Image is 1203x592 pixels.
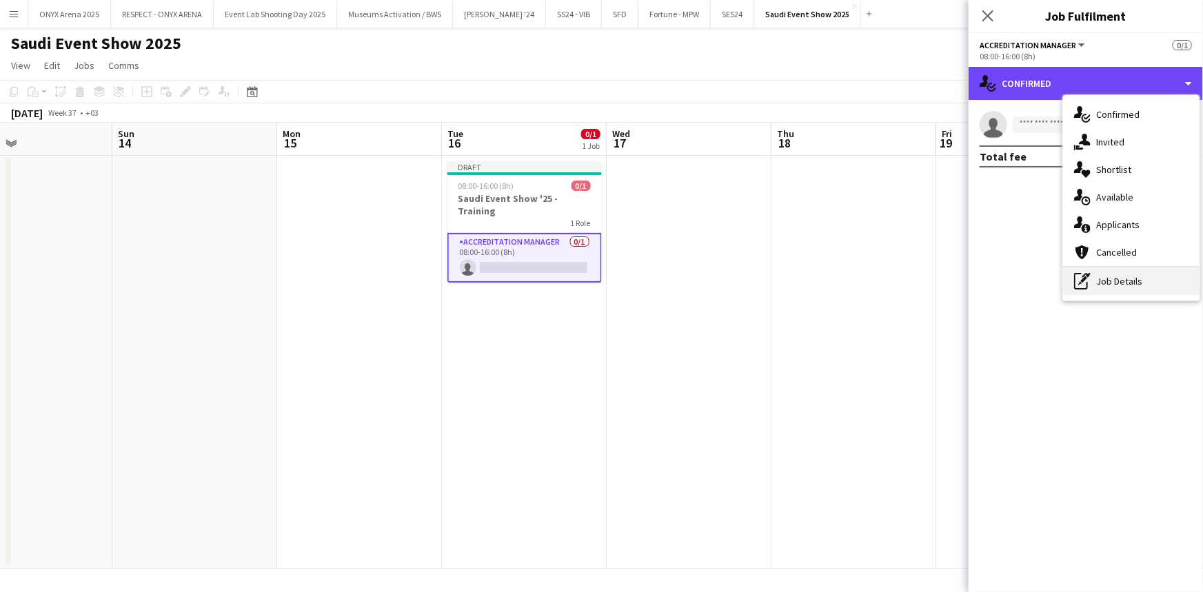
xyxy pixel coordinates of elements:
[39,57,65,74] a: Edit
[612,127,630,140] span: Wed
[546,1,602,28] button: SS24 - VIB
[447,192,602,217] h3: Saudi Event Show '25 - Training
[572,181,591,191] span: 0/1
[447,161,602,172] div: Draft
[969,7,1203,25] h3: Job Fulfilment
[214,1,337,28] button: Event Lab Shooting Day 2025
[116,135,134,151] span: 14
[44,59,60,72] span: Edit
[11,106,43,120] div: [DATE]
[610,135,630,151] span: 17
[447,161,602,283] app-job-card: Draft08:00-16:00 (8h)0/1Saudi Event Show '25 - Training1 RoleAccreditation Manager0/108:00-16:00 ...
[602,1,638,28] button: SFD
[980,150,1027,163] div: Total fee
[1173,40,1192,50] span: 0/1
[582,141,600,151] div: 1 Job
[980,40,1076,50] span: Accreditation Manager
[281,135,301,151] span: 15
[46,108,80,118] span: Week 37
[777,127,794,140] span: Thu
[28,1,111,28] button: ONYX Arena 2025
[74,59,94,72] span: Jobs
[1063,128,1200,156] div: Invited
[1063,183,1200,211] div: Available
[1063,211,1200,238] div: Applicants
[85,108,99,118] div: +03
[1063,156,1200,183] div: Shortlist
[6,57,36,74] a: View
[980,51,1192,61] div: 08:00-16:00 (8h)
[447,233,602,283] app-card-role: Accreditation Manager0/108:00-16:00 (8h)
[1063,101,1200,128] div: Confirmed
[68,57,100,74] a: Jobs
[337,1,453,28] button: Museums Activation / BWS
[581,129,600,139] span: 0/1
[283,127,301,140] span: Mon
[11,59,30,72] span: View
[11,33,181,54] h1: Saudi Event Show 2025
[754,1,861,28] button: Saudi Event Show 2025
[445,135,463,151] span: 16
[108,59,139,72] span: Comms
[638,1,711,28] button: Fortune - MPW
[969,67,1203,100] div: Confirmed
[447,127,463,140] span: Tue
[1063,267,1200,295] div: Job Details
[1063,238,1200,266] div: Cancelled
[453,1,546,28] button: [PERSON_NAME] '24
[571,218,591,228] span: 1 Role
[458,181,514,191] span: 08:00-16:00 (8h)
[942,127,953,140] span: Fri
[711,1,754,28] button: SES24
[775,135,794,151] span: 18
[980,40,1087,50] button: Accreditation Manager
[940,135,953,151] span: 19
[103,57,145,74] a: Comms
[111,1,214,28] button: RESPECT - ONYX ARENA
[118,127,134,140] span: Sun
